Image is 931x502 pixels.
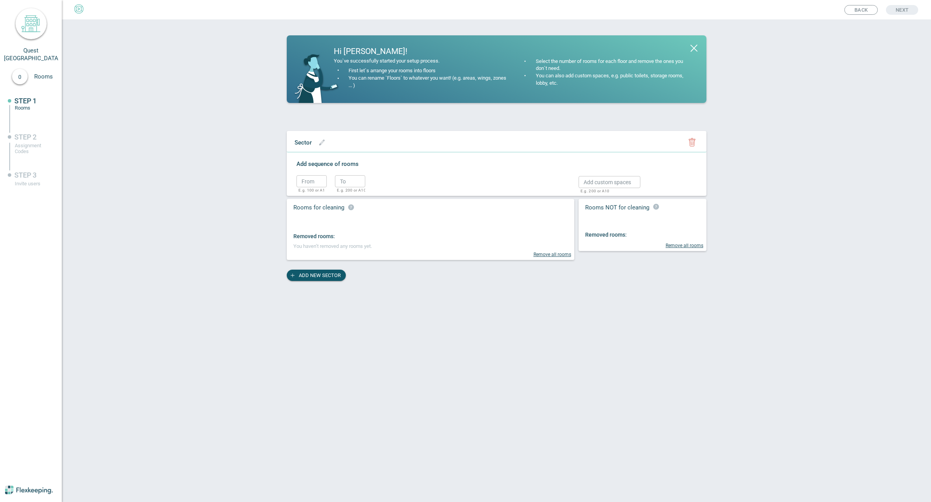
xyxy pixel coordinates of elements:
div: Removed rooms: [293,232,574,240]
span: Sector [295,139,312,146]
p: E.g. 100 or A1 [298,188,321,192]
span: STEP 1 [14,97,37,105]
div: Invite users [15,181,50,187]
div: Removed rooms: [585,231,707,239]
div: Rooms [15,105,50,111]
span: ADD NEW SECTOR [299,270,341,281]
div: You can rename `Floors` to whatever you want! (e.g. areas, wings, zones ... ) [347,75,507,89]
div: 0 [12,69,28,84]
span: Rooms NOT for cleaning [585,204,649,211]
div: You`ve successfully started your setup process. [334,58,507,65]
p: E.g. 200 or A10 [337,188,360,192]
div: You can also add custom spaces, e.g. public toilets, storage rooms, lobby, etc. [534,72,693,87]
div: First let`s arrange your rooms into floors [347,67,436,75]
div: Remove all rooms [585,243,707,248]
span: Rooms [34,73,61,80]
div: Remove all rooms [293,252,574,257]
p: E.g. 200 or A10 [581,189,635,193]
span: You haven’t removed any rooms yet. [293,243,372,249]
div: Hi [PERSON_NAME]! [334,47,507,56]
span: Rooms for cleaning [293,204,354,211]
div: Assignment Codes [15,143,50,154]
span: STEP 3 [14,171,37,179]
span: STEP 2 [14,133,37,141]
button: ADD NEW SECTOR [287,270,346,281]
span: Quest [GEOGRAPHIC_DATA] [4,47,60,62]
div: Select the number of rooms for each floor and remove the ones you don`t need. [534,58,693,73]
button: Back [844,5,878,15]
label: Add sequence of rooms [296,160,563,168]
span: Back [854,5,868,14]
